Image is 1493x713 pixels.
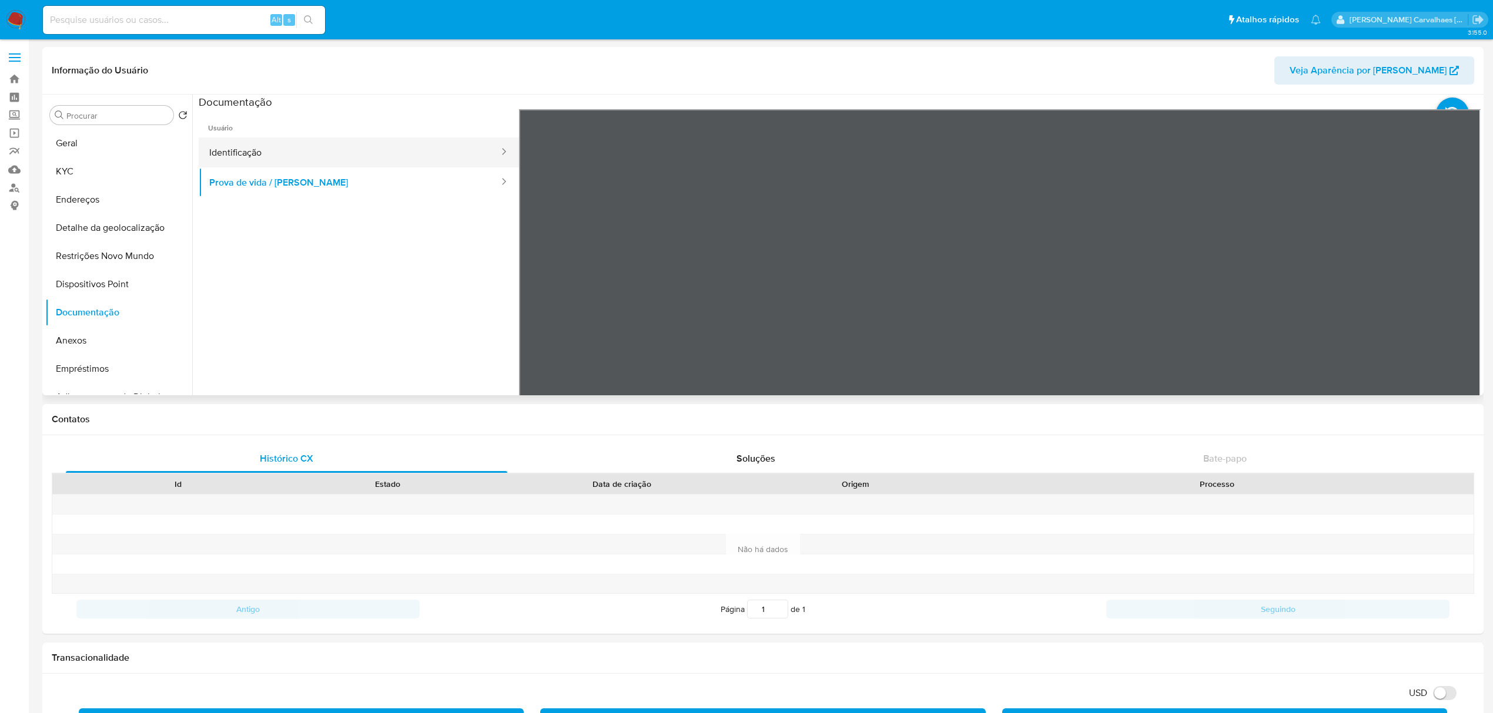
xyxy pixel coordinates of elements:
span: Soluções [737,452,775,465]
input: Procurar [66,110,169,121]
span: Alt [272,14,281,25]
span: 1 [802,603,805,615]
p: sara.carvalhaes@mercadopago.com.br [1350,14,1468,25]
span: s [287,14,291,25]
button: Veja Aparência por [PERSON_NAME] [1274,56,1474,85]
a: Sair [1472,14,1484,26]
div: Origem [759,478,952,490]
button: Retornar ao pedido padrão [178,110,188,123]
h1: Contatos [52,413,1474,425]
input: Pesquise usuários ou casos... [43,12,325,28]
button: Documentação [45,298,192,327]
button: Procurar [55,110,64,120]
span: Veja Aparência por [PERSON_NAME] [1290,56,1447,85]
button: Geral [45,129,192,157]
button: Endereços [45,186,192,214]
div: Processo [969,478,1465,490]
button: Restrições Novo Mundo [45,242,192,270]
button: KYC [45,157,192,186]
button: Empréstimos [45,355,192,383]
span: Bate-papo [1203,452,1247,465]
button: search-icon [296,12,320,28]
span: Página de [721,600,805,618]
button: Anexos [45,327,192,355]
div: Data de criação [501,478,742,490]
button: Antigo [76,600,420,618]
div: Id [81,478,275,490]
h1: Transacionalidade [52,652,1474,664]
a: Notificações [1311,15,1321,25]
span: Atalhos rápidos [1236,14,1299,26]
button: Detalhe da geolocalização [45,214,192,242]
h1: Informação do Usuário [52,65,148,76]
button: Adiantamentos de Dinheiro [45,383,192,411]
button: Dispositivos Point [45,270,192,298]
button: Seguindo [1106,600,1450,618]
div: Estado [291,478,484,490]
span: Histórico CX [260,452,313,465]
